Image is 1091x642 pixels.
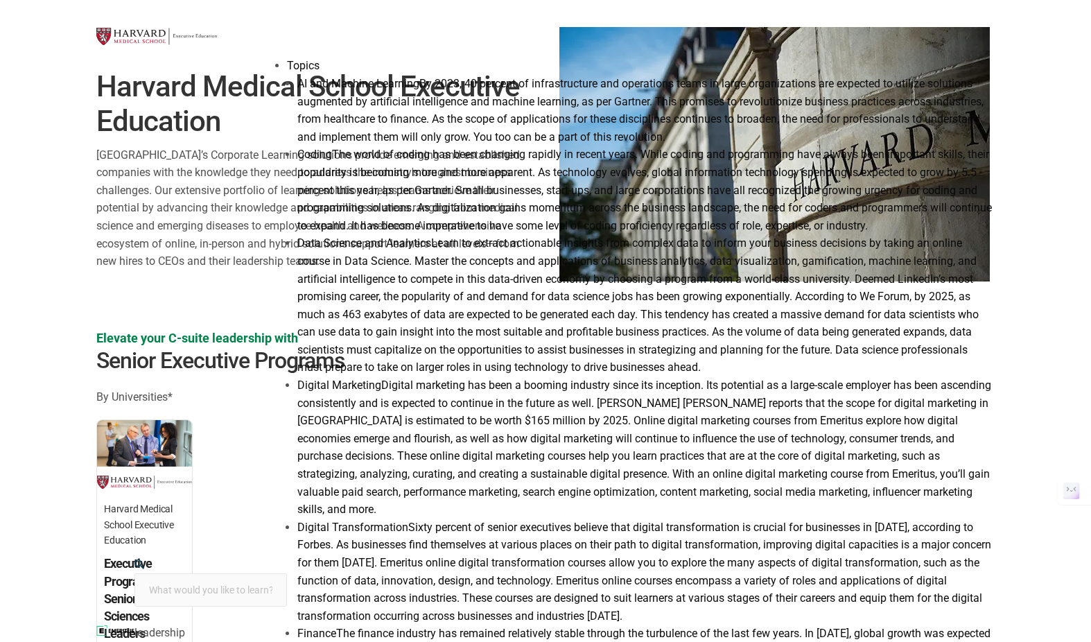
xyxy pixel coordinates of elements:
span: AI and Machine Learning [297,77,419,90]
span: Sixty percent of senior executives believe that digital transformation is crucial for businesses ... [297,521,991,623]
a: AI and Machine LearningBy 2023, 40 percent of infrastructure and operations teams in large organi... [297,77,984,144]
span: Digital Marketing [297,379,381,392]
span: Coding [297,148,332,161]
input: woocommerce-product-search-field-0 [134,573,287,607]
button: search [134,559,144,571]
span: By 2023, 40 percent of infrastructure and operations teams in large organizations are expected to... [297,77,984,144]
span: Data Science and Analytics [297,236,431,250]
span: Digital Transformation [297,521,408,534]
span: The world of coding has been changing rapidly in recent years. While coding and programming have ... [297,148,992,232]
a: CodingThe world of coding has been changing rapidly in recent years. While coding and programming... [297,148,992,232]
div: leadership [134,625,287,641]
a: Digital TransformationSixty percent of senior executives believe that digital transformation is c... [297,521,991,623]
span: Digital marketing has been a booming industry since its inception. Its potential as a large-scale... [297,379,991,516]
span: Finance [297,627,336,640]
a: Digital MarketingDigital marketing has been a booming industry since its inception. Its potential... [297,379,991,516]
a: Topics [287,59,320,72]
span: Learn to extract actionable insights from complex data to inform your business decisions by takin... [297,236,979,374]
a: Data Science and AnalyticsLearn to extract actionable insights from complex data to inform your b... [297,236,979,374]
